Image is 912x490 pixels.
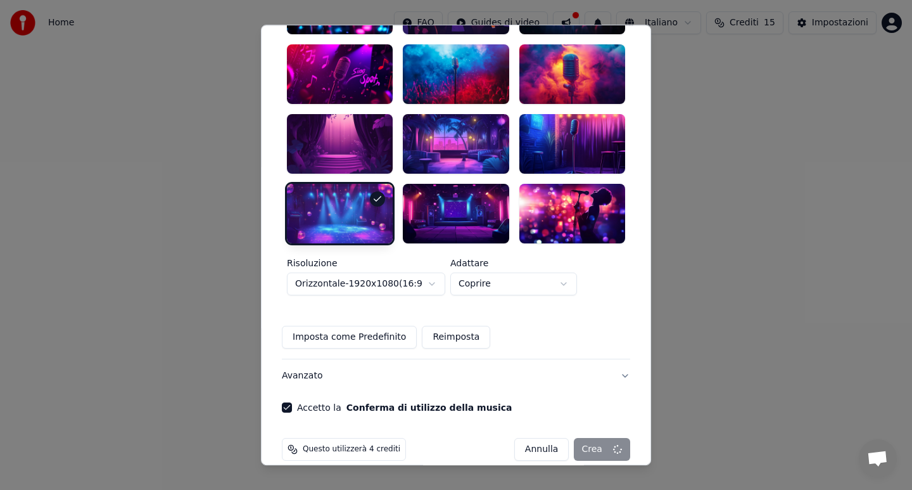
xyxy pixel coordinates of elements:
[282,359,630,392] button: Avanzato
[422,326,490,349] button: Reimposta
[287,259,445,268] label: Risoluzione
[303,444,400,455] span: Questo utilizzerà 4 crediti
[514,438,569,461] button: Annulla
[282,326,417,349] button: Imposta come Predefinito
[346,403,512,412] button: Accetto la
[450,259,577,268] label: Adattare
[297,403,512,412] label: Accetto la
